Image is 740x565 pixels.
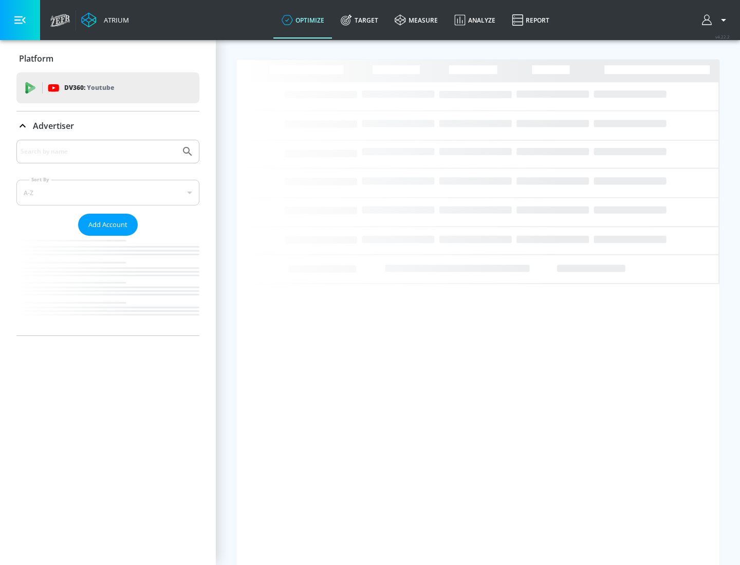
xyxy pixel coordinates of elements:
[81,12,129,28] a: Atrium
[87,82,114,93] p: Youtube
[21,145,176,158] input: Search by name
[16,44,199,73] div: Platform
[332,2,386,39] a: Target
[16,140,199,335] div: Advertiser
[16,111,199,140] div: Advertiser
[386,2,446,39] a: measure
[78,214,138,236] button: Add Account
[16,236,199,335] nav: list of Advertiser
[100,15,129,25] div: Atrium
[504,2,558,39] a: Report
[33,120,74,131] p: Advertiser
[64,82,114,93] p: DV360:
[19,53,53,64] p: Platform
[446,2,504,39] a: Analyze
[29,176,51,183] label: Sort By
[16,72,199,103] div: DV360: Youtube
[715,34,730,40] span: v 4.22.2
[16,180,199,205] div: A-Z
[88,219,127,231] span: Add Account
[273,2,332,39] a: optimize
